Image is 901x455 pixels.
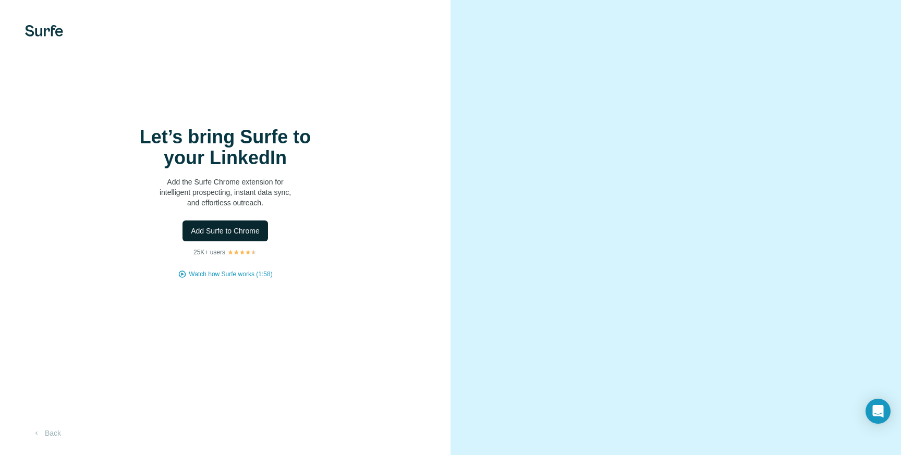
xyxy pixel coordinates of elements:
[189,269,272,279] button: Watch how Surfe works (1:58)
[25,25,63,36] img: Surfe's logo
[182,220,268,241] button: Add Surfe to Chrome
[191,226,260,236] span: Add Surfe to Chrome
[866,399,891,424] div: Open Intercom Messenger
[193,248,225,257] p: 25K+ users
[121,177,330,208] p: Add the Surfe Chrome extension for intelligent prospecting, instant data sync, and effortless out...
[227,249,257,255] img: Rating Stars
[25,424,68,442] button: Back
[121,127,330,168] h1: Let’s bring Surfe to your LinkedIn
